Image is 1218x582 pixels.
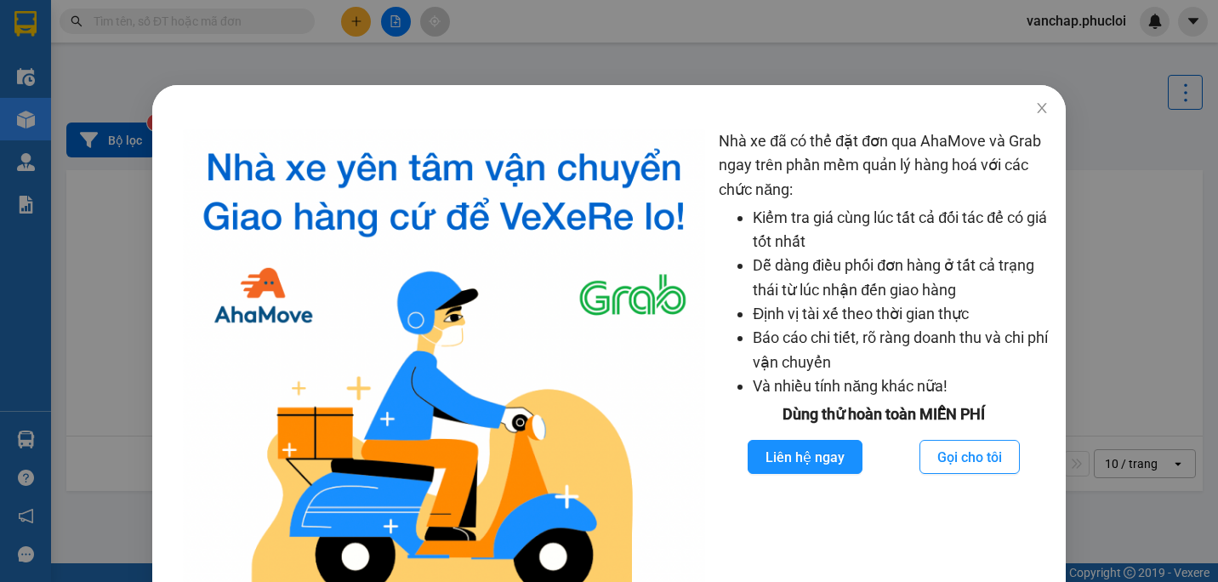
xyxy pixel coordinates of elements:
[748,440,862,474] button: Liên hệ ngay
[753,326,1049,374] li: Báo cáo chi tiết, rõ ràng doanh thu và chi phí vận chuyển
[753,302,1049,326] li: Định vị tài xế theo thời gian thực
[1035,101,1049,115] span: close
[753,206,1049,254] li: Kiểm tra giá cùng lúc tất cả đối tác để có giá tốt nhất
[919,440,1020,474] button: Gọi cho tôi
[753,254,1049,302] li: Dễ dàng điều phối đơn hàng ở tất cả trạng thái từ lúc nhận đến giao hàng
[1018,85,1066,133] button: Close
[719,402,1049,426] div: Dùng thử hoàn toàn MIỄN PHÍ
[753,374,1049,398] li: Và nhiều tính năng khác nữa!
[937,447,1002,468] span: Gọi cho tôi
[766,447,845,468] span: Liên hệ ngay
